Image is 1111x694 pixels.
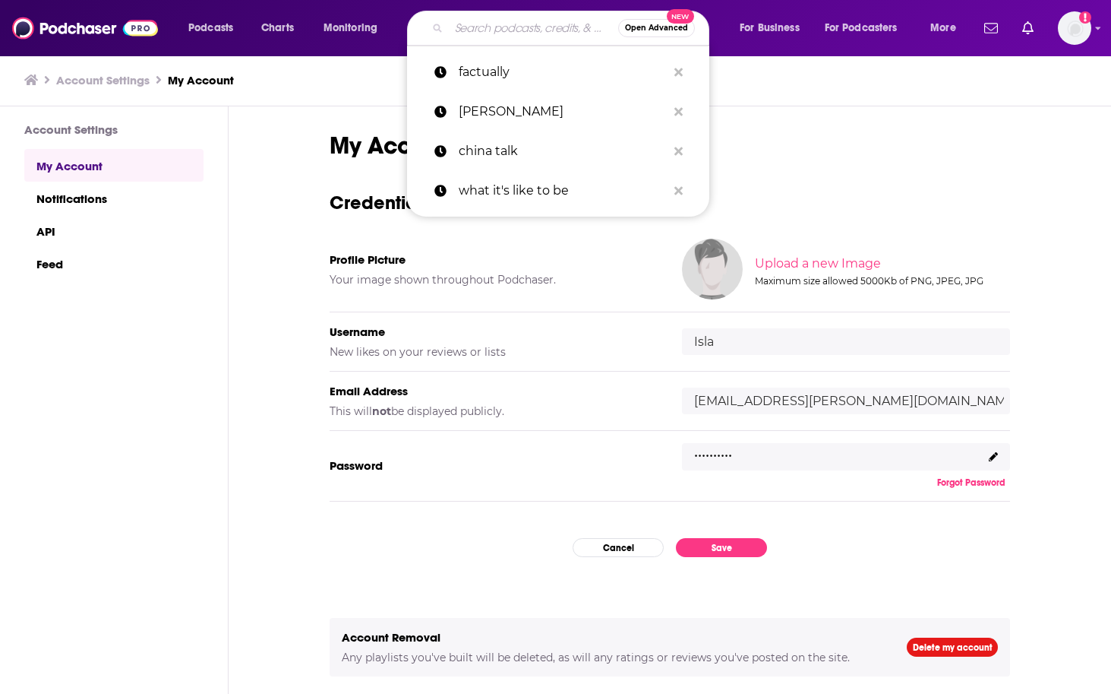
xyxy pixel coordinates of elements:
span: More [930,17,956,39]
svg: Add a profile image [1079,11,1091,24]
button: Forgot Password [933,477,1010,489]
button: open menu [815,16,920,40]
a: what it's like to be [407,171,709,211]
div: Maximum size allowed 5000Kb of PNG, JPEG, JPG [755,275,1007,287]
span: Logged in as Isla [1058,11,1091,45]
a: china talk [407,132,709,171]
a: Delete my account [907,638,998,657]
a: Account Settings [56,73,150,87]
h5: This will be displayed publicly. [330,404,658,418]
button: open menu [729,16,819,40]
button: open menu [313,16,397,40]
button: open menu [920,16,975,40]
a: Show notifications dropdown [978,15,1004,41]
h3: Account Settings [24,122,204,137]
span: Monitoring [324,17,377,39]
a: Show notifications dropdown [1016,15,1040,41]
span: Podcasts [188,17,233,39]
img: Podchaser - Follow, Share and Rate Podcasts [12,14,158,43]
a: Charts [251,16,303,40]
p: china talk [459,132,667,171]
h5: Username [330,325,658,339]
input: username [682,328,1010,355]
button: Show profile menu [1058,11,1091,45]
input: Search podcasts, credits, & more... [449,16,618,40]
a: Feed [24,247,204,280]
p: ezra klein [459,92,667,132]
span: Open Advanced [625,24,688,32]
h5: Any playlists you've built will be deleted, as will any ratings or reviews you've posted on the s... [342,651,882,664]
button: Open AdvancedNew [618,19,695,37]
h5: Account Removal [342,630,882,645]
button: Save [676,538,767,557]
img: User Profile [1058,11,1091,45]
p: .......... [694,439,732,461]
a: Notifications [24,182,204,214]
h5: Password [330,458,658,473]
h3: Credentials [330,191,1010,214]
a: My Account [168,73,234,87]
h5: Profile Picture [330,252,658,267]
div: Search podcasts, credits, & more... [421,11,724,46]
a: [PERSON_NAME] [407,92,709,132]
a: API [24,214,204,247]
p: what it's like to be [459,171,667,211]
span: For Podcasters [825,17,898,39]
span: For Business [740,17,800,39]
button: open menu [178,16,253,40]
h1: My Account [330,131,1010,160]
a: factually [407,52,709,92]
h5: Email Address [330,384,658,398]
h5: Your image shown throughout Podchaser. [330,273,658,287]
button: Cancel [573,538,664,557]
h5: New likes on your reviews or lists [330,345,658,359]
span: New [667,9,694,24]
a: My Account [24,149,204,182]
b: not [372,404,391,418]
p: factually [459,52,667,92]
span: Charts [261,17,294,39]
input: email [682,388,1010,414]
img: Your profile image [682,239,743,299]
